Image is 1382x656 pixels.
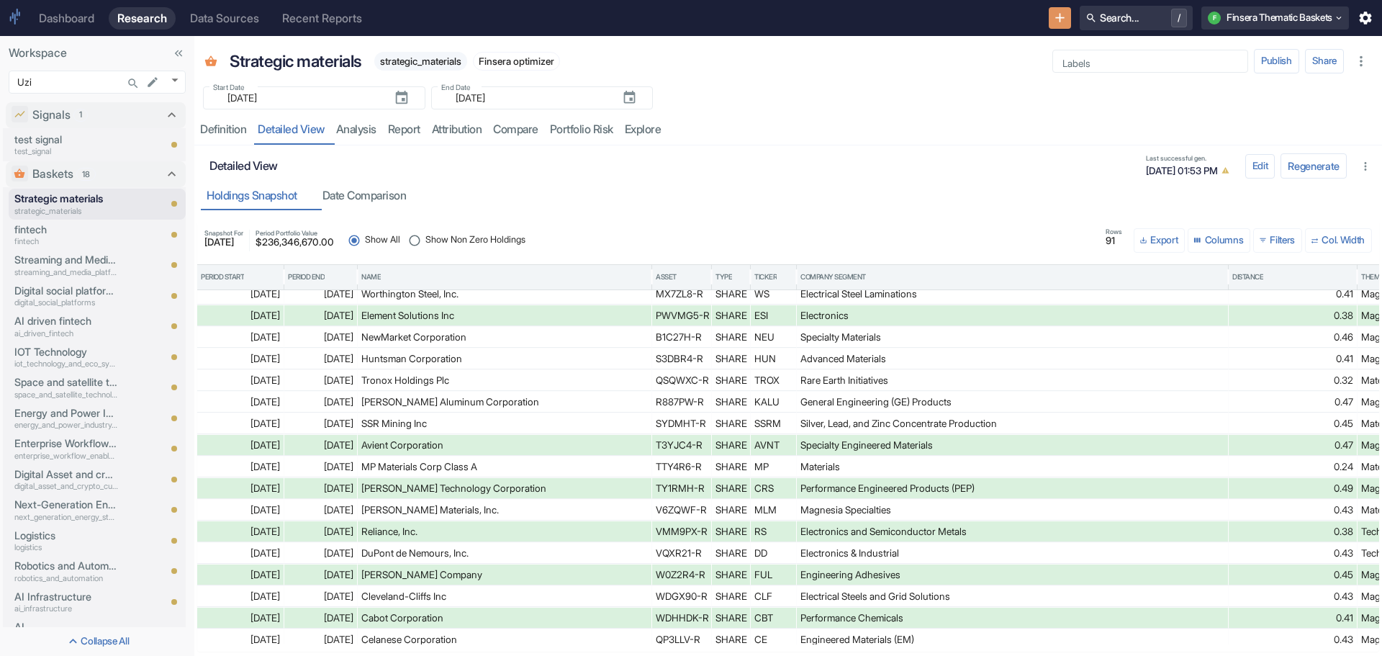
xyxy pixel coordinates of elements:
[754,543,792,564] div: DD
[361,608,648,629] div: Cabot Corporation
[14,467,118,482] p: Digital Asset and crypto currency mining
[1232,478,1353,499] div: 0.49
[754,370,792,391] div: TROX
[1188,228,1250,253] button: Select columns
[194,115,1382,145] div: resource tabs
[487,115,544,145] a: compare
[288,478,353,499] div: [DATE]
[1232,629,1353,650] div: 0.43
[204,55,217,71] span: Basket
[754,457,792,477] div: MP
[14,222,118,248] a: fintechfintech
[1232,305,1353,326] div: 0.38
[14,603,118,615] p: ai_infrastructure
[1232,370,1353,391] div: 0.32
[201,305,280,326] div: [DATE]
[361,349,648,369] div: Huntsman Corporation
[715,305,746,326] div: SHARE
[715,392,746,413] div: SHARE
[14,358,118,370] p: iot_technology_and_eco_system
[201,392,280,413] div: [DATE]
[201,586,280,607] div: [DATE]
[715,478,746,499] div: SHARE
[14,450,118,462] p: enterprise_workflow_enablement_platforms
[715,327,746,348] div: SHARE
[800,327,1224,348] div: Specialty Materials
[656,284,708,305] div: MX7ZL8-R
[288,457,353,477] div: [DATE]
[1232,500,1353,521] div: 0.43
[361,586,648,607] div: Cleveland-Cliffs Inc
[14,480,118,493] p: digital_asset_and_crypto_currency_mining
[656,608,708,629] div: WDHHDK-R
[715,413,746,434] div: SHARE
[1232,349,1353,369] div: 0.41
[361,543,648,564] div: DuPont de Nemours, Inc.
[30,7,103,30] a: Dashboard
[288,500,353,521] div: [DATE]
[201,629,280,650] div: [DATE]
[190,12,259,25] div: Data Sources
[14,542,118,554] p: logistics
[656,457,708,477] div: TTY4R6-R
[1232,327,1353,348] div: 0.46
[715,500,746,521] div: SHARE
[256,238,334,248] span: $ 236,346,670.00
[715,284,746,305] div: SHARE
[361,413,648,434] div: SSR Mining Inc
[656,565,708,585] div: W0Z2R4-R
[288,370,353,391] div: [DATE]
[800,392,1224,413] div: General Engineering (GE) Products
[754,521,792,542] div: RS
[1208,12,1221,24] div: F
[14,132,118,148] p: test signal
[288,413,353,434] div: [DATE]
[656,543,708,564] div: VQXR21-R
[14,205,118,217] p: strategic_materials
[14,191,118,217] a: Strategic materialsstrategic_materials
[656,370,708,391] div: QSQWXC-R
[1232,457,1353,477] div: 0.24
[209,159,1137,173] h6: Detailed View
[1232,284,1353,305] div: 0.41
[1281,153,1347,179] button: Regenerate
[656,327,708,348] div: B1C27H-R
[117,12,167,25] div: Research
[14,235,118,248] p: fintech
[14,283,118,299] p: Digital social platforms
[288,305,353,326] div: [DATE]
[288,565,353,585] div: [DATE]
[14,558,118,574] p: Robotics and Automation
[204,230,243,236] span: Snapshot For
[715,435,746,456] div: SHARE
[800,586,1224,607] div: Electrical Steels and Grid Solutions
[715,586,746,607] div: SHARE
[14,313,118,329] p: AI driven fintech
[201,349,280,369] div: [DATE]
[447,89,610,107] input: yyyy-mm-dd
[715,272,732,282] div: Type
[1232,272,1263,282] div: Distance
[1146,163,1233,178] span: [DATE] 01:53 PM
[201,543,280,564] div: [DATE]
[754,305,792,326] div: ESI
[14,497,118,523] a: Next-Generation Energy Storagenext_generation_energy_storage_and_electrification_technologies
[656,435,708,456] div: T3YJC4-R
[123,73,143,94] button: Search...
[201,272,244,282] div: Period Start
[361,565,648,585] div: [PERSON_NAME] Company
[288,272,325,282] div: Period End
[619,115,667,145] a: Explore
[800,565,1224,585] div: Engineering Adhesives
[800,629,1224,650] div: Engineered Materials (EM)
[1232,521,1353,542] div: 0.38
[325,271,337,282] button: Sort
[288,327,353,348] div: [DATE]
[14,511,118,524] p: next_generation_energy_storage_and_electrification_technologies
[14,619,118,645] a: AIai
[1254,49,1299,73] button: Publish
[361,327,648,348] div: NewMarket Corporation
[656,349,708,369] div: S3DBR4-R
[14,589,118,605] p: AI Infrastructure
[282,12,362,25] div: Recent Reports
